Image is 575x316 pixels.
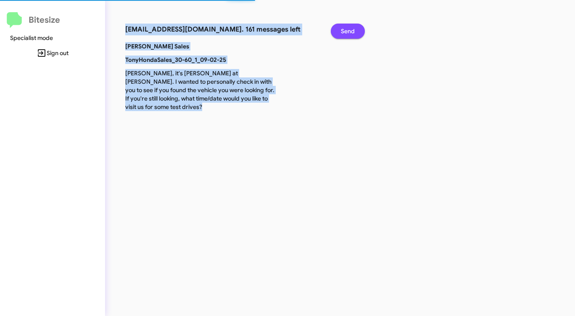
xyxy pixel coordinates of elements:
[7,12,60,28] a: Bitesize
[125,24,318,35] h3: [EMAIL_ADDRESS][DOMAIN_NAME]. 161 messages left
[125,56,226,64] b: TonyHondaSales_30-60_1_09-02-25
[331,24,365,39] button: Send
[125,42,189,50] b: [PERSON_NAME] Sales
[7,45,98,61] span: Sign out
[341,24,355,39] span: Send
[119,69,283,111] p: [PERSON_NAME], it's [PERSON_NAME] at [PERSON_NAME]. I wanted to personally check in with you to s...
